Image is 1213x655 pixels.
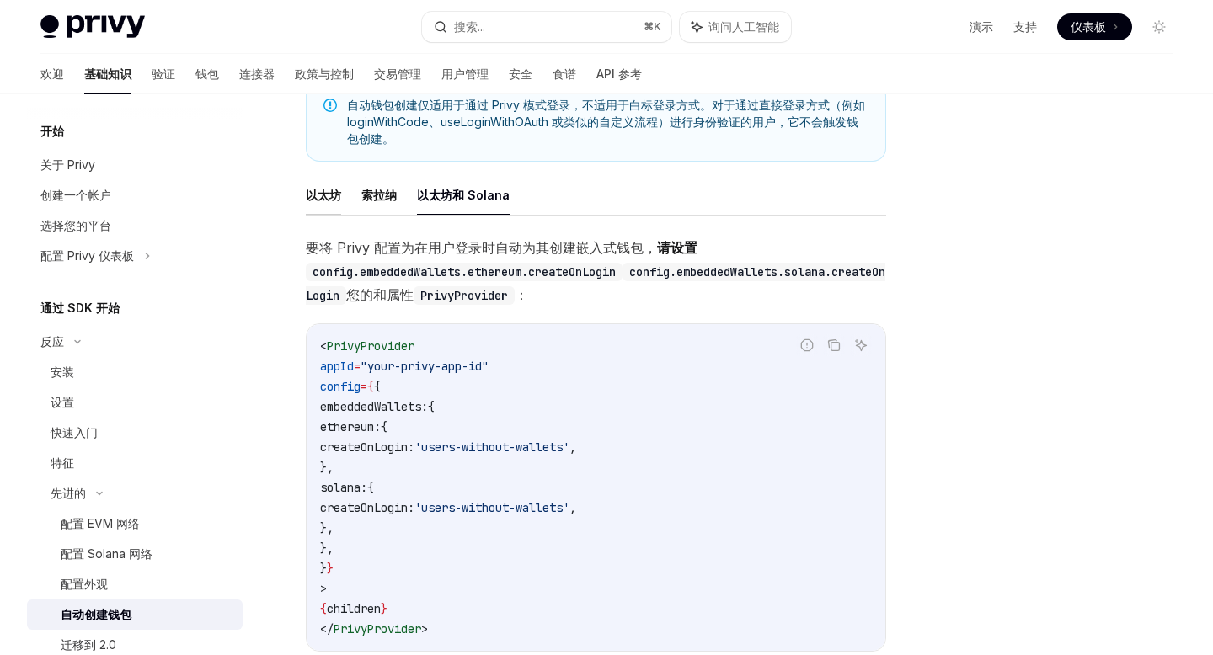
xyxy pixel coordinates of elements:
[361,188,397,202] font: 索拉纳
[51,365,74,379] font: 安装
[27,357,243,387] a: 安装
[320,439,414,455] span: createOnLogin:
[569,439,576,455] span: ,
[327,338,414,354] span: PrivyProvider
[970,19,993,35] a: 演示
[553,54,576,94] a: 食谱
[27,569,243,599] a: 配置外观
[40,248,134,263] font: 配置 Privy 仪表板
[381,601,387,616] span: }
[374,54,421,94] a: 交易管理
[27,387,243,418] a: 设置
[27,509,243,539] a: 配置 EVM 网络
[40,15,145,39] img: 灯光标志
[152,54,175,94] a: 验证
[417,188,510,202] font: 以太坊和 Solana
[295,67,354,81] font: 政策与控制
[334,621,421,636] span: PrivyProvider
[596,67,642,81] font: API 参考
[414,500,569,515] span: 'users-without-wallets'
[320,621,334,636] span: </
[347,98,865,146] font: 自动钱包创建仅适用于通过 Privy 模式登录，不适用于白标登录方式。对于通过直接登录方式（例如 loginWithCode、useLoginWithOAuth 或类似的自定义流程）进行身份验证...
[327,601,381,616] span: children
[850,334,872,356] button: 询问人工智能
[654,20,661,33] font: K
[320,561,327,576] span: }
[320,338,327,354] span: <
[320,460,334,475] span: },
[40,124,64,138] font: 开始
[644,20,654,33] font: ⌘
[306,175,341,215] button: 以太坊
[320,359,354,374] span: appId
[27,599,243,630] a: 自动创建钱包
[306,239,657,256] font: 要将 Privy 配置为在用户登录时自动为其创建嵌入式钱包，
[61,546,152,561] font: 配置 Solana 网络
[823,334,845,356] button: 复制代码块中的内容
[27,210,243,241] a: 选择您的平台
[596,54,642,94] a: API 参考
[361,359,489,374] span: "your-privy-app-id"
[327,561,334,576] span: }
[569,500,576,515] span: ,
[417,175,510,215] button: 以太坊和 Solana
[361,379,367,394] span: =
[195,67,219,81] font: 钱包
[320,399,428,414] span: embeddedWallets:
[40,218,111,232] font: 选择您的平台
[295,54,354,94] a: 政策与控制
[27,448,243,478] a: 特征
[354,359,361,374] span: =
[51,395,74,409] font: 设置
[40,334,64,349] font: 反应
[320,581,327,596] span: >
[346,286,373,303] font: 您的
[381,419,387,434] span: {
[441,54,489,94] a: 用户管理
[51,455,74,470] font: 特征
[361,175,397,215] button: 索拉纳
[657,239,697,256] font: 请设置
[680,12,791,42] button: 询问人工智能
[422,12,671,42] button: 搜索...⌘K
[373,286,414,303] font: 和属性
[367,379,374,394] span: {
[40,301,120,315] font: 通过 SDK 开始
[61,607,131,621] font: 自动创建钱包
[515,286,528,303] font: ：
[239,54,275,94] a: 连接器
[195,54,219,94] a: 钱包
[1057,13,1132,40] a: 仪表板
[509,54,532,94] a: 安全
[796,334,818,356] button: 报告错误代码
[454,19,485,34] font: 搜索...
[27,150,243,180] a: 关于 Privy
[414,439,569,455] span: 'users-without-wallets'
[40,188,111,202] font: 创建一个帐户
[306,263,623,281] code: config.embeddedWallets.ethereum.createOnLogin
[320,541,334,556] span: },
[421,621,428,636] span: >
[320,601,327,616] span: {
[51,425,98,439] font: 快速入门
[320,480,367,495] span: solana:
[27,180,243,210] a: 创建一个帐户
[1013,19,1037,34] font: 支持
[970,19,993,34] font: 演示
[320,520,334,535] span: },
[374,67,421,81] font: 交易管理
[553,67,576,81] font: 食谱
[323,99,337,112] svg: 笔记
[152,67,175,81] font: 验证
[51,486,86,500] font: 先进的
[40,67,64,81] font: 欢迎
[320,379,361,394] span: config
[84,54,131,94] a: 基础知识
[367,480,374,495] span: {
[441,67,489,81] font: 用户管理
[374,379,381,394] span: {
[1013,19,1037,35] a: 支持
[27,539,243,569] a: 配置 Solana 网络
[320,500,414,515] span: createOnLogin:
[61,516,140,530] font: 配置 EVM 网络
